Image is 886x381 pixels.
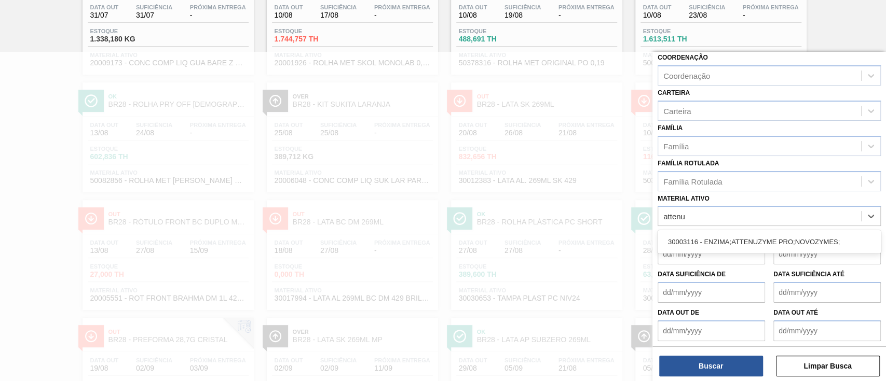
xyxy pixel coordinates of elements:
[743,4,799,10] span: Próxima Entrega
[643,11,672,19] span: 10/08
[90,28,163,34] span: Estoque
[658,244,765,264] input: dd/mm/yyyy
[663,72,710,80] div: Coordenação
[320,11,357,19] span: 17/08
[663,177,722,186] div: Família Rotulada
[773,244,881,264] input: dd/mm/yyyy
[663,106,691,115] div: Carteira
[643,35,716,43] span: 1.613,511 TH
[190,11,246,19] span: -
[374,11,430,19] span: -
[689,11,725,19] span: 23/08
[90,35,163,43] span: 1.338,180 KG
[459,4,487,10] span: Data out
[743,11,799,19] span: -
[773,271,844,278] label: Data suficiência até
[658,232,881,251] div: 30003116 - ENZIMA;ATTENUZYME PRO;NOVOZYMES;
[505,11,541,19] span: 19/08
[275,28,347,34] span: Estoque
[689,4,725,10] span: Suficiência
[190,4,246,10] span: Próxima Entrega
[663,142,689,150] div: Família
[275,4,303,10] span: Data out
[773,282,881,303] input: dd/mm/yyyy
[505,4,541,10] span: Suficiência
[658,195,710,202] label: Material ativo
[459,11,487,19] span: 10/08
[275,11,303,19] span: 10/08
[658,282,765,303] input: dd/mm/yyyy
[658,320,765,341] input: dd/mm/yyyy
[90,4,119,10] span: Data out
[558,4,615,10] span: Próxima Entrega
[643,4,672,10] span: Data out
[773,320,881,341] input: dd/mm/yyyy
[773,309,818,316] label: Data out até
[643,28,716,34] span: Estoque
[658,271,726,278] label: Data suficiência de
[658,89,690,96] label: Carteira
[136,11,172,19] span: 31/07
[658,54,708,61] label: Coordenação
[459,28,531,34] span: Estoque
[658,124,683,132] label: Família
[658,309,699,316] label: Data out de
[558,11,615,19] span: -
[90,11,119,19] span: 31/07
[658,160,719,167] label: Família Rotulada
[459,35,531,43] span: 488,691 TH
[320,4,357,10] span: Suficiência
[275,35,347,43] span: 1.744,757 TH
[136,4,172,10] span: Suficiência
[374,4,430,10] span: Próxima Entrega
